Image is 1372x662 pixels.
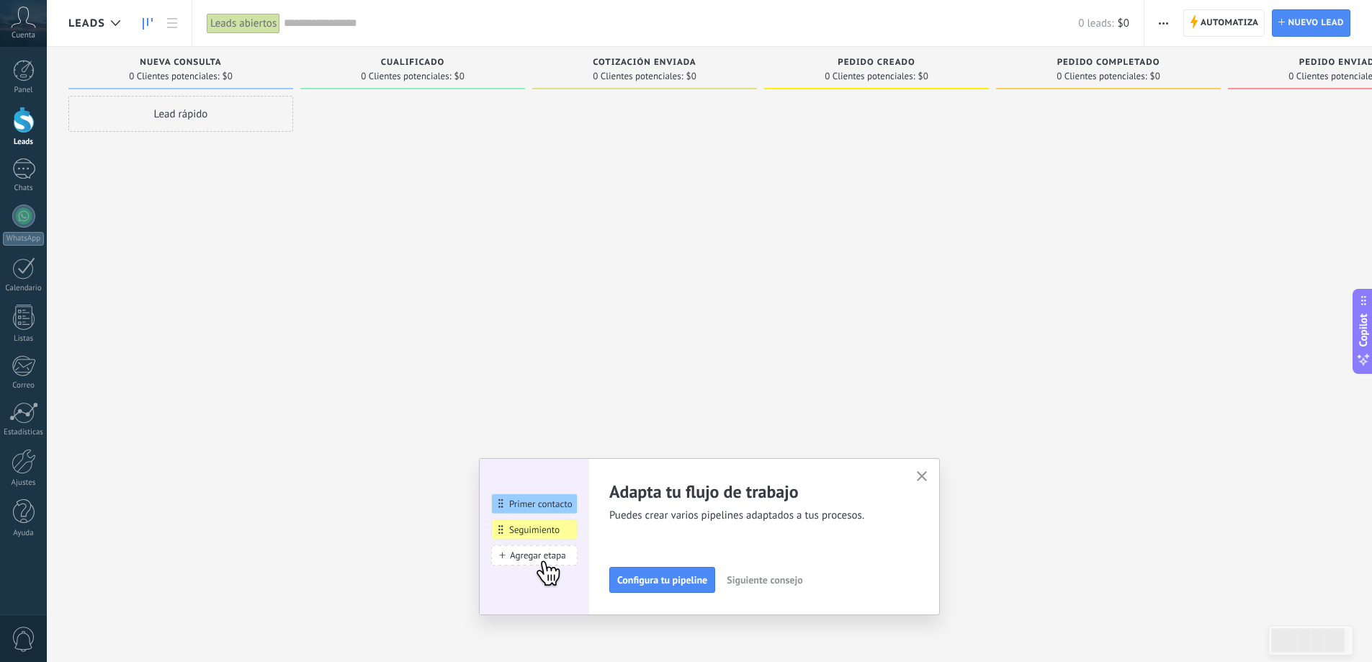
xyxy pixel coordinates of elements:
span: Automatiza [1201,10,1259,36]
a: Lista [160,9,184,37]
div: Pedido completado [1003,58,1214,70]
div: Ajustes [3,478,45,488]
span: 0 Clientes potenciales: [129,72,219,81]
span: Configura tu pipeline [617,575,707,585]
div: Lead rápido [68,96,293,132]
div: Pedido creado [771,58,982,70]
span: Nuevo lead [1288,10,1344,36]
span: $0 [918,72,928,81]
div: Leads [3,138,45,147]
div: Chats [3,184,45,193]
span: 0 Clientes potenciales: [361,72,451,81]
span: Copilot [1356,313,1371,346]
span: Leads [68,17,105,30]
button: Siguiente consejo [720,569,809,591]
button: Configura tu pipeline [609,567,715,593]
span: Cotización enviada [593,58,696,68]
span: $0 [686,72,696,81]
span: Pedido creado [838,58,915,68]
span: 0 Clientes potenciales: [1057,72,1147,81]
button: Más [1153,9,1174,37]
a: Automatiza [1183,9,1265,37]
a: Leads [135,9,160,37]
span: $0 [1150,72,1160,81]
span: Nueva consulta [140,58,221,68]
span: 0 leads: [1078,17,1113,30]
div: Correo [3,381,45,390]
div: Estadísticas [3,428,45,437]
span: 0 Clientes potenciales: [825,72,915,81]
span: 0 Clientes potenciales: [593,72,683,81]
div: Panel [3,86,45,95]
span: Cuenta [12,31,35,40]
span: $0 [1118,17,1129,30]
h2: Adapta tu flujo de trabajo [609,480,899,503]
div: Cotización enviada [539,58,750,70]
span: Cualificado [381,58,445,68]
div: Listas [3,334,45,344]
span: $0 [223,72,233,81]
div: Nueva consulta [76,58,286,70]
span: Siguiente consejo [727,575,802,585]
span: Pedido completado [1057,58,1160,68]
span: Puedes crear varios pipelines adaptados a tus procesos. [609,509,899,523]
div: Leads abiertos [207,13,280,34]
a: Nuevo lead [1272,9,1350,37]
div: Calendario [3,284,45,293]
div: Cualificado [308,58,518,70]
div: WhatsApp [3,232,44,246]
span: $0 [454,72,465,81]
div: Ayuda [3,529,45,538]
